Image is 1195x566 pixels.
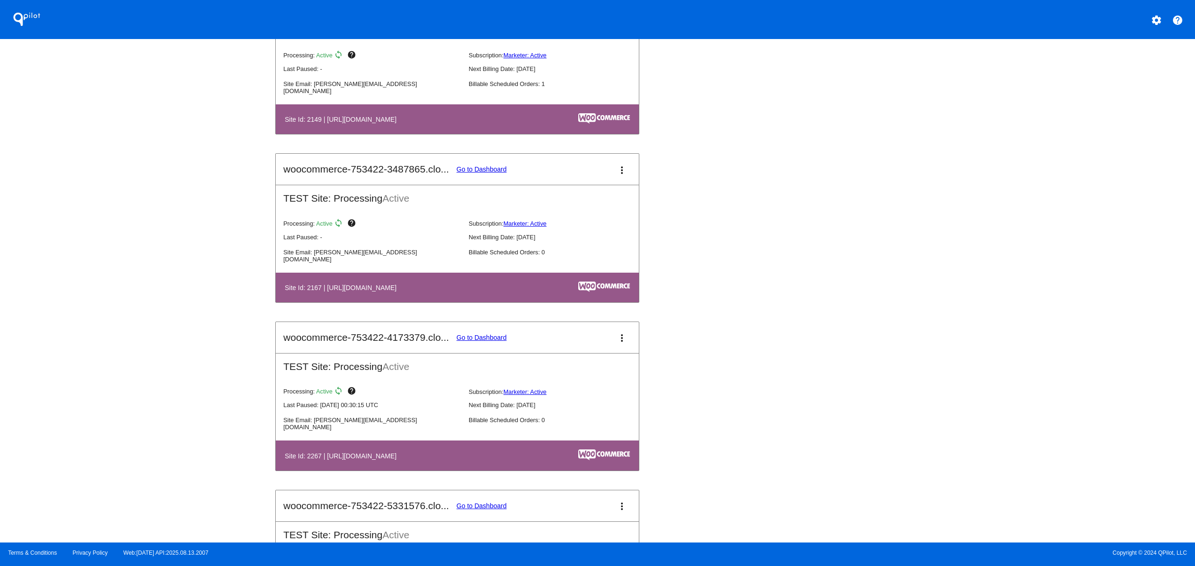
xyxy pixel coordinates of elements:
p: Last Paused: [DATE] 00:30:15 UTC [283,401,461,409]
mat-icon: more_vert [616,501,628,512]
h2: woocommerce-753422-5331576.clo... [283,500,449,511]
mat-icon: help [1172,15,1183,26]
mat-icon: help [347,50,358,62]
a: Web:[DATE] API:2025.08.13.2007 [124,550,209,556]
h4: Site Id: 2149 | [URL][DOMAIN_NAME] [285,116,401,123]
img: c53aa0e5-ae75-48aa-9bee-956650975ee5 [578,282,630,292]
h2: TEST Site: Processing [276,354,639,372]
a: Privacy Policy [73,550,108,556]
a: Go to Dashboard [457,165,507,173]
p: Next Billing Date: [DATE] [469,65,646,72]
a: Terms & Conditions [8,550,57,556]
mat-icon: sync [334,386,345,398]
span: Active [382,361,409,372]
p: Billable Scheduled Orders: 0 [469,249,646,256]
h2: woocommerce-753422-4173379.clo... [283,332,449,343]
mat-icon: more_vert [616,165,628,176]
p: Processing: [283,219,461,230]
a: Go to Dashboard [457,502,507,510]
p: Site Email: [PERSON_NAME][EMAIL_ADDRESS][DOMAIN_NAME] [283,249,461,263]
p: Billable Scheduled Orders: 1 [469,80,646,87]
img: c53aa0e5-ae75-48aa-9bee-956650975ee5 [578,449,630,460]
h4: Site Id: 2167 | [URL][DOMAIN_NAME] [285,284,401,291]
p: Last Paused: - [283,234,461,241]
p: Site Email: [PERSON_NAME][EMAIL_ADDRESS][DOMAIN_NAME] [283,417,461,431]
p: Subscription: [469,52,646,59]
span: Active [316,388,333,395]
span: Active [382,193,409,204]
img: c53aa0e5-ae75-48aa-9bee-956650975ee5 [578,113,630,124]
mat-icon: sync [334,50,345,62]
p: Next Billing Date: [DATE] [469,234,646,241]
mat-icon: help [347,386,358,398]
h4: Site Id: 2267 | [URL][DOMAIN_NAME] [285,452,401,460]
p: Subscription: [469,388,646,395]
a: Marketer: Active [504,52,547,59]
a: Marketer: Active [504,220,547,227]
h2: woocommerce-753422-3487865.clo... [283,164,449,175]
span: Copyright © 2024 QPilot, LLC [605,550,1187,556]
a: Marketer: Active [504,388,547,395]
mat-icon: help [347,219,358,230]
span: Active [316,52,333,59]
p: Billable Scheduled Orders: 0 [469,417,646,424]
p: Processing: [283,386,461,398]
p: Site Email: [PERSON_NAME][EMAIL_ADDRESS][DOMAIN_NAME] [283,80,461,94]
p: Last Paused: - [283,65,461,72]
mat-icon: settings [1151,15,1162,26]
p: Next Billing Date: [DATE] [469,401,646,409]
a: Go to Dashboard [457,334,507,341]
span: Active [382,529,409,540]
span: Active [316,220,333,227]
p: Subscription: [469,220,646,227]
mat-icon: sync [334,219,345,230]
h2: TEST Site: Processing [276,185,639,204]
h2: TEST Site: Processing [276,522,639,541]
h1: QPilot [8,10,46,29]
mat-icon: more_vert [616,332,628,344]
p: Processing: [283,50,461,62]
